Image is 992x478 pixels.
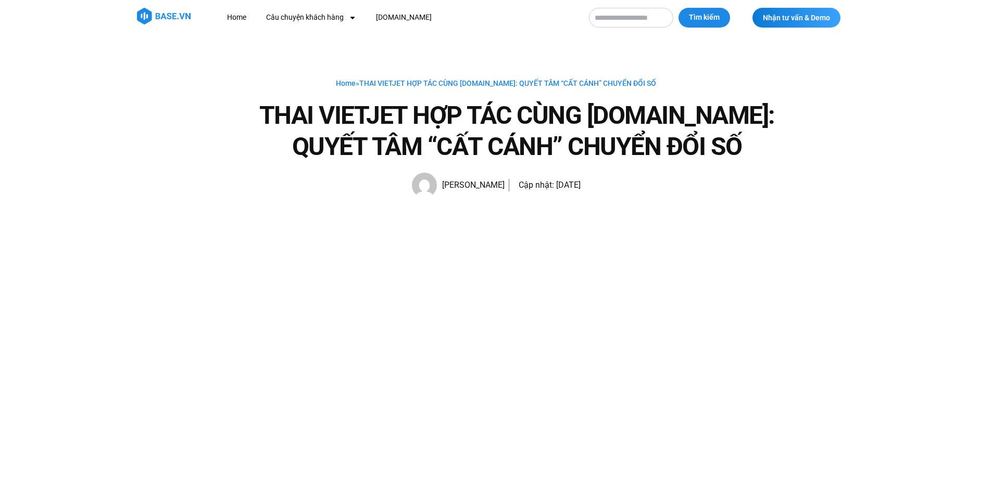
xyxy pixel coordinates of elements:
a: Home [219,8,254,27]
time: [DATE] [556,180,581,190]
a: Câu chuyện khách hàng [258,8,364,27]
nav: Menu [219,8,579,27]
span: Tìm kiếm [689,12,720,23]
span: Nhận tư vấn & Demo [763,14,830,21]
a: Nhận tư vấn & Demo [752,8,840,28]
span: THAI VIETJET HỢP TÁC CÙNG [DOMAIN_NAME]: QUYẾT TÂM “CẤT CÁNH” CHUYỂN ĐỔI SỐ [359,79,656,87]
span: » [336,79,656,87]
span: Cập nhật: [519,180,554,190]
a: Picture of Hạnh Hoàng [PERSON_NAME] [412,173,505,198]
button: Tìm kiếm [679,8,730,28]
a: [DOMAIN_NAME] [368,8,440,27]
span: [PERSON_NAME] [437,178,505,192]
a: Home [336,79,356,87]
h1: THAI VIETJET HỢP TÁC CÙNG [DOMAIN_NAME]: QUYẾT TÂM “CẤT CÁNH” CHUYỂN ĐỔI SỐ [246,100,788,162]
img: Picture of Hạnh Hoàng [412,173,437,198]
